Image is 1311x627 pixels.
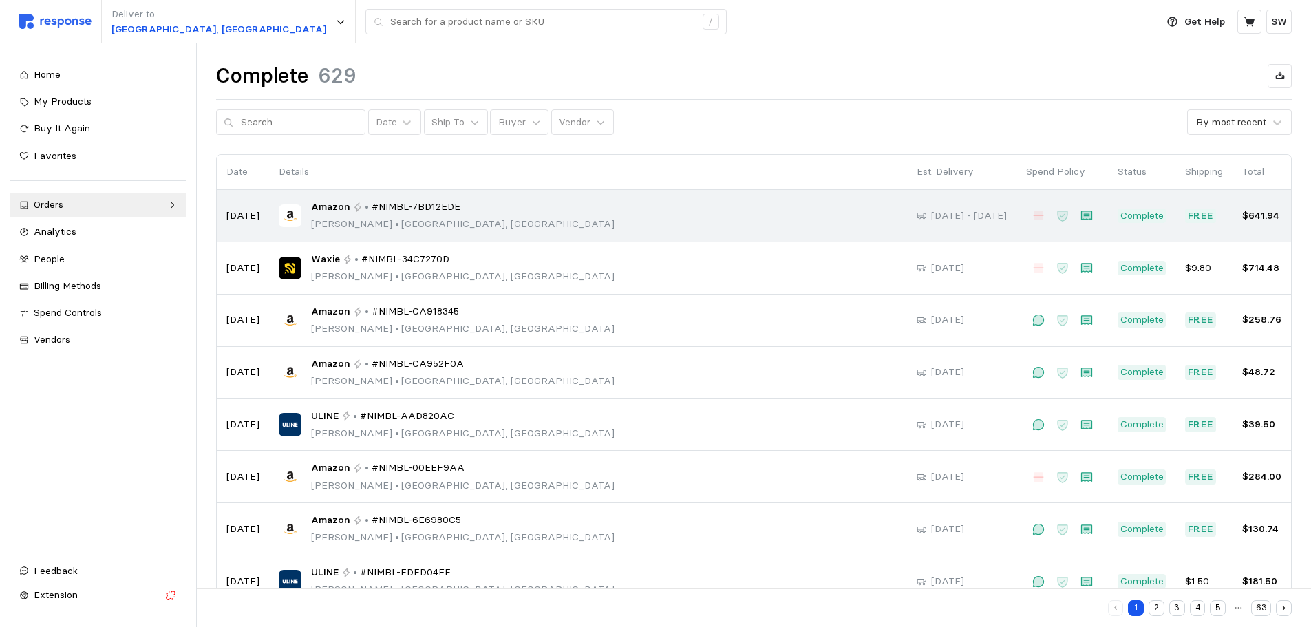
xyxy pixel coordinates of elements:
[311,269,615,284] p: [PERSON_NAME] [GEOGRAPHIC_DATA], [GEOGRAPHIC_DATA]
[1120,365,1164,380] p: Complete
[1185,574,1223,589] p: $1.50
[279,204,301,227] img: Amazon
[10,89,186,114] a: My Products
[931,365,964,380] p: [DATE]
[372,304,459,319] span: #NIMBL-CA918345
[1159,9,1233,35] button: Get Help
[226,417,259,432] p: [DATE]
[392,217,401,230] span: •
[1188,469,1214,485] p: Free
[1242,417,1281,432] p: $39.50
[10,301,186,326] a: Spend Controls
[311,200,350,215] span: Amazon
[216,63,308,89] h1: Complete
[1185,164,1223,180] p: Shipping
[19,14,92,29] img: svg%3e
[226,365,259,380] p: [DATE]
[372,513,461,528] span: #NIMBL-6E6980C5
[1185,261,1223,276] p: $9.80
[311,409,339,424] span: ULINE
[34,588,78,601] span: Extension
[34,122,90,134] span: Buy It Again
[1271,14,1287,30] p: SW
[1188,312,1214,328] p: Free
[10,193,186,217] a: Orders
[1210,600,1226,616] button: 5
[311,217,615,232] p: [PERSON_NAME] [GEOGRAPHIC_DATA], [GEOGRAPHIC_DATA]
[931,209,1007,224] p: [DATE] - [DATE]
[1120,469,1164,485] p: Complete
[279,413,301,436] img: ULINE
[365,460,369,476] p: •
[10,328,186,352] a: Vendors
[226,164,259,180] p: Date
[392,322,401,334] span: •
[10,247,186,272] a: People
[1120,261,1164,276] p: Complete
[1169,600,1185,616] button: 3
[10,63,186,87] a: Home
[392,374,401,387] span: •
[372,460,465,476] span: #NIMBL-00EEF9AA
[10,220,186,244] a: Analytics
[1120,209,1164,224] p: Complete
[318,63,356,89] h1: 629
[226,522,259,537] p: [DATE]
[424,109,488,136] button: Ship To
[279,257,301,279] img: Waxie
[34,149,76,162] span: Favorites
[226,469,259,485] p: [DATE]
[1242,164,1281,180] p: Total
[354,252,359,267] p: •
[10,583,186,608] button: Extension
[1242,469,1281,485] p: $284.00
[361,252,449,267] span: #NIMBL-34C7270D
[34,279,101,292] span: Billing Methods
[311,426,615,441] p: [PERSON_NAME] [GEOGRAPHIC_DATA], [GEOGRAPHIC_DATA]
[1026,164,1098,180] p: Spend Policy
[311,252,340,267] span: Waxie
[1120,574,1164,589] p: Complete
[1242,574,1281,589] p: $181.50
[10,116,186,141] a: Buy It Again
[1196,115,1266,129] div: By most recent
[226,312,259,328] p: [DATE]
[226,261,259,276] p: [DATE]
[34,253,65,265] span: People
[226,209,259,224] p: [DATE]
[1118,164,1166,180] p: Status
[392,270,401,282] span: •
[10,144,186,169] a: Favorites
[353,409,357,424] p: •
[1188,209,1214,224] p: Free
[226,574,259,589] p: [DATE]
[34,564,78,577] span: Feedback
[311,460,350,476] span: Amazon
[390,10,695,34] input: Search for a product name or SKU
[365,200,369,215] p: •
[1242,365,1281,380] p: $48.72
[931,574,964,589] p: [DATE]
[490,109,548,136] button: Buyer
[372,200,460,215] span: #NIMBL-7BD12EDE
[365,357,369,372] p: •
[931,261,964,276] p: [DATE]
[311,478,615,493] p: [PERSON_NAME] [GEOGRAPHIC_DATA], [GEOGRAPHIC_DATA]
[559,115,590,130] p: Vendor
[1242,209,1281,224] p: $641.94
[392,479,401,491] span: •
[392,427,401,439] span: •
[1120,312,1164,328] p: Complete
[931,469,964,485] p: [DATE]
[311,530,615,545] p: [PERSON_NAME] [GEOGRAPHIC_DATA], [GEOGRAPHIC_DATA]
[279,465,301,488] img: Amazon
[34,95,92,107] span: My Products
[1120,522,1164,537] p: Complete
[279,518,301,540] img: Amazon
[10,559,186,584] button: Feedback
[241,110,358,135] input: Search
[311,357,350,372] span: Amazon
[1242,522,1281,537] p: $130.74
[10,274,186,299] a: Billing Methods
[311,565,339,580] span: ULINE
